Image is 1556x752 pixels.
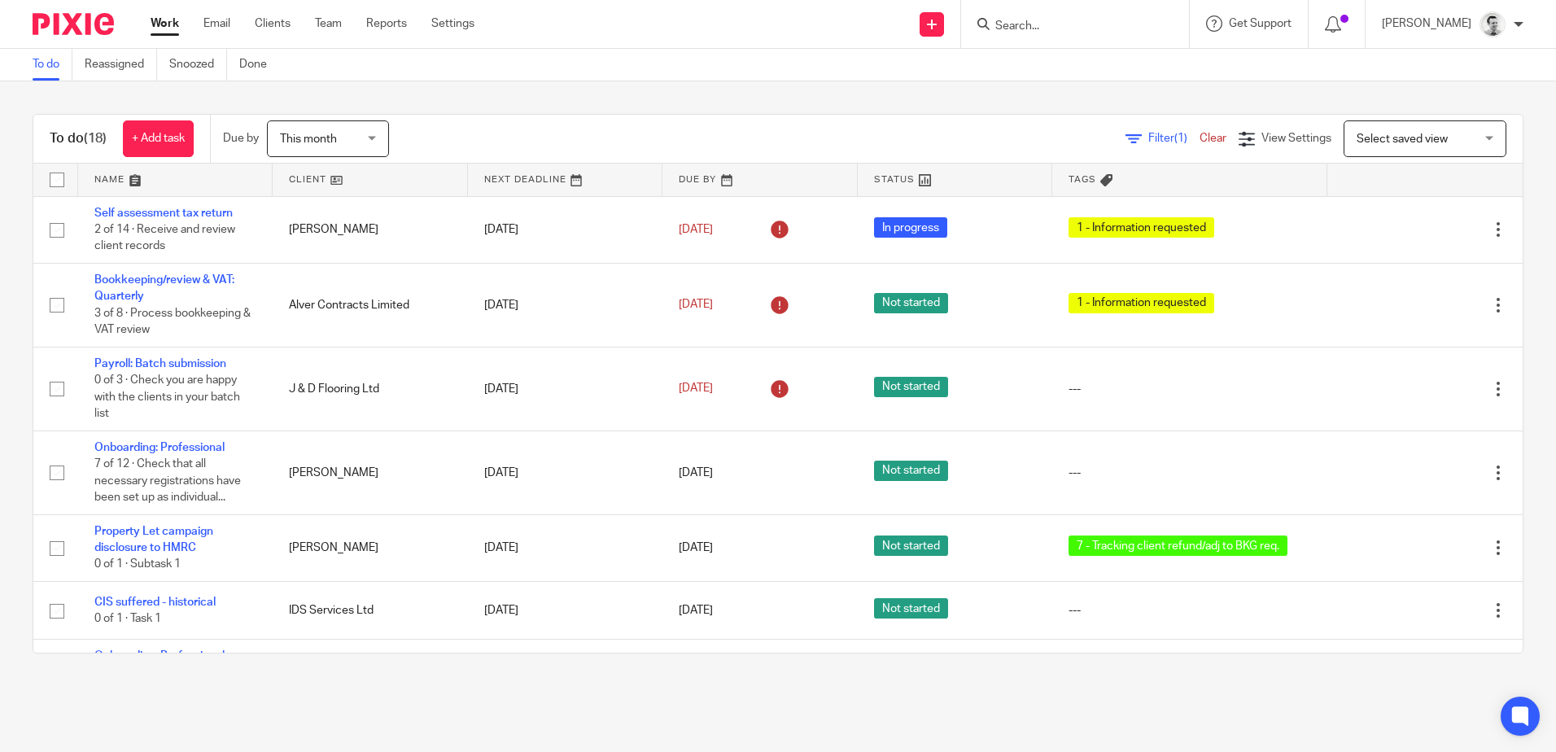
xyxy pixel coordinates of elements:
[94,559,181,571] span: 0 of 1 · Subtask 1
[273,347,467,431] td: J & D Flooring Ltd
[151,15,179,32] a: Work
[1480,11,1506,37] img: Andy_2025.jpg
[280,133,337,145] span: This month
[94,458,241,503] span: 7 of 12 · Check that all necessary registrations have been set up as individual...
[874,536,948,556] span: Not started
[123,120,194,157] a: + Add task
[1174,133,1187,144] span: (1)
[273,431,467,514] td: [PERSON_NAME]
[468,263,662,347] td: [DATE]
[273,640,467,724] td: Commercial & Defence Auditing Solutions Ltd
[1200,133,1226,144] a: Clear
[94,208,233,219] a: Self assessment tax return
[1261,133,1331,144] span: View Settings
[679,605,713,616] span: [DATE]
[679,467,713,479] span: [DATE]
[1069,293,1214,313] span: 1 - Information requested
[223,130,259,146] p: Due by
[94,442,225,453] a: Onboarding: Professional
[33,49,72,81] a: To do
[679,224,713,235] span: [DATE]
[431,15,474,32] a: Settings
[468,196,662,263] td: [DATE]
[874,293,948,313] span: Not started
[273,582,467,640] td: IDS Services Ltd
[315,15,342,32] a: Team
[468,514,662,581] td: [DATE]
[273,196,467,263] td: [PERSON_NAME]
[33,13,114,35] img: Pixie
[679,299,713,311] span: [DATE]
[1148,133,1200,144] span: Filter
[273,263,467,347] td: Alver Contracts Limited
[1069,381,1311,397] div: ---
[1069,536,1287,556] span: 7 - Tracking client refund/adj to BKG req.
[94,274,234,302] a: Bookkeeping/review & VAT: Quarterly
[94,308,251,336] span: 3 of 8 · Process bookkeeping & VAT review
[874,217,947,238] span: In progress
[994,20,1140,34] input: Search
[1069,465,1311,481] div: ---
[203,15,230,32] a: Email
[468,640,662,724] td: [DATE]
[94,224,235,252] span: 2 of 14 · Receive and review client records
[94,613,161,624] span: 0 of 1 · Task 1
[255,15,291,32] a: Clients
[94,374,240,419] span: 0 of 3 · Check you are happy with the clients in your batch list
[1382,15,1471,32] p: [PERSON_NAME]
[468,347,662,431] td: [DATE]
[94,650,225,662] a: Onboarding: Professional
[874,377,948,397] span: Not started
[679,383,713,395] span: [DATE]
[366,15,407,32] a: Reports
[239,49,279,81] a: Done
[94,526,213,553] a: Property Let campaign disclosure to HMRC
[468,431,662,514] td: [DATE]
[874,598,948,619] span: Not started
[874,461,948,481] span: Not started
[94,597,216,608] a: CIS suffered - historical
[1069,602,1311,619] div: ---
[273,514,467,581] td: [PERSON_NAME]
[84,132,107,145] span: (18)
[1069,217,1214,238] span: 1 - Information requested
[679,542,713,553] span: [DATE]
[169,49,227,81] a: Snoozed
[50,130,107,147] h1: To do
[94,358,226,369] a: Payroll: Batch submission
[1229,18,1292,29] span: Get Support
[1357,133,1448,145] span: Select saved view
[85,49,157,81] a: Reassigned
[1069,175,1096,184] span: Tags
[468,582,662,640] td: [DATE]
